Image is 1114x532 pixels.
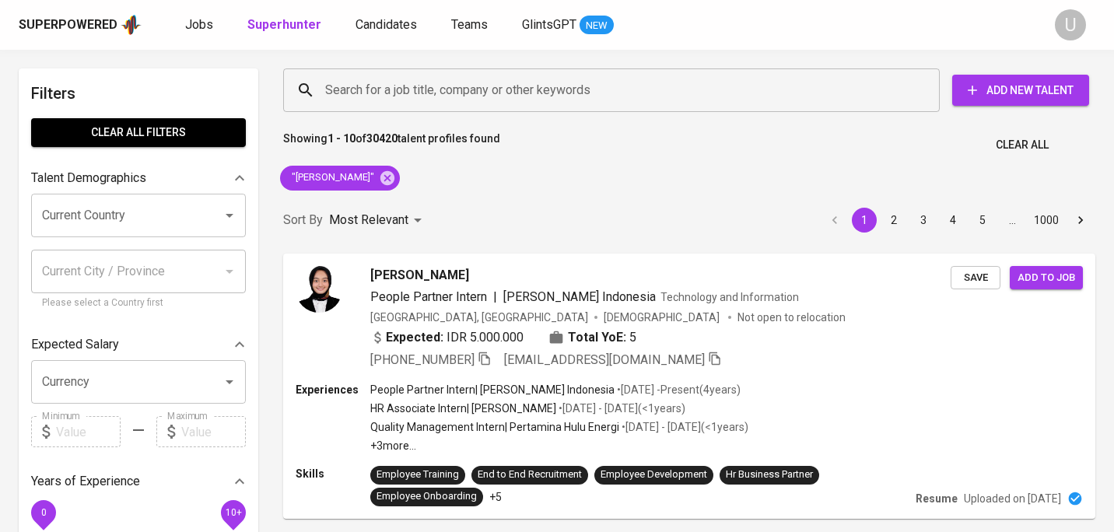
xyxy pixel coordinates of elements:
[283,211,323,229] p: Sort By
[952,75,1089,106] button: Add New Talent
[370,419,619,435] p: Quality Management Intern | Pertamina Hulu Energi
[42,296,235,311] p: Please select a Country first
[19,16,117,34] div: Superpowered
[916,491,958,506] p: Resume
[1055,9,1086,40] div: U
[185,16,216,35] a: Jobs
[370,352,475,367] span: [PHONE_NUMBER]
[964,491,1061,506] p: Uploaded on [DATE]
[1068,208,1093,233] button: Go to next page
[31,81,246,106] h6: Filters
[31,329,246,360] div: Expected Salary
[1018,269,1075,287] span: Add to job
[996,135,1049,155] span: Clear All
[820,208,1095,233] nav: pagination navigation
[377,467,459,482] div: Employee Training
[615,382,741,397] p: • [DATE] - Present ( 4 years )
[31,163,246,194] div: Talent Demographics
[296,382,370,397] p: Experiences
[580,18,614,33] span: NEW
[225,507,241,518] span: 10+
[370,289,487,304] span: People Partner Intern
[619,419,748,435] p: • [DATE] - [DATE] ( <1 years )
[489,489,502,505] p: +5
[31,118,246,147] button: Clear All filters
[1000,212,1025,228] div: …
[568,328,626,347] b: Total YoE:
[990,131,1055,159] button: Clear All
[31,472,140,491] p: Years of Experience
[629,328,636,347] span: 5
[31,466,246,497] div: Years of Experience
[370,438,748,453] p: +3 more ...
[951,266,1000,290] button: Save
[283,131,500,159] p: Showing of talent profiles found
[386,328,443,347] b: Expected:
[296,266,342,313] img: 8cf1b030cbbba098060a74a42871dd57.jpg
[522,17,576,32] span: GlintsGPT
[478,467,582,482] div: End to End Recruitment
[40,507,46,518] span: 0
[504,352,705,367] span: [EMAIL_ADDRESS][DOMAIN_NAME]
[493,288,497,306] span: |
[181,416,246,447] input: Value
[56,416,121,447] input: Value
[1029,208,1063,233] button: Go to page 1000
[970,208,995,233] button: Go to page 5
[280,170,384,185] span: "[PERSON_NAME]"
[31,169,146,187] p: Talent Demographics
[185,17,213,32] span: Jobs
[737,310,846,325] p: Not open to relocation
[280,166,400,191] div: "[PERSON_NAME]"
[503,289,656,304] span: [PERSON_NAME] Indonesia
[370,328,524,347] div: IDR 5.000.000
[219,205,240,226] button: Open
[329,206,427,235] div: Most Relevant
[601,467,707,482] div: Employee Development
[660,291,799,303] span: Technology and Information
[852,208,877,233] button: page 1
[370,266,469,285] span: [PERSON_NAME]
[726,467,813,482] div: Hr Business Partner
[283,254,1095,519] a: [PERSON_NAME]People Partner Intern|[PERSON_NAME] IndonesiaTechnology and Information[GEOGRAPHIC_D...
[911,208,936,233] button: Go to page 3
[328,132,356,145] b: 1 - 10
[1010,266,1083,290] button: Add to job
[219,371,240,393] button: Open
[247,17,321,32] b: Superhunter
[44,123,233,142] span: Clear All filters
[356,16,420,35] a: Candidates
[370,310,588,325] div: [GEOGRAPHIC_DATA], [GEOGRAPHIC_DATA]
[247,16,324,35] a: Superhunter
[329,211,408,229] p: Most Relevant
[121,13,142,37] img: app logo
[451,16,491,35] a: Teams
[31,335,119,354] p: Expected Salary
[377,489,477,504] div: Employee Onboarding
[881,208,906,233] button: Go to page 2
[366,132,398,145] b: 30420
[522,16,614,35] a: GlintsGPT NEW
[370,401,556,416] p: HR Associate Intern | [PERSON_NAME]
[370,382,615,397] p: People Partner Intern | [PERSON_NAME] Indonesia
[296,466,370,481] p: Skills
[556,401,685,416] p: • [DATE] - [DATE] ( <1 years )
[19,13,142,37] a: Superpoweredapp logo
[604,310,722,325] span: [DEMOGRAPHIC_DATA]
[356,17,417,32] span: Candidates
[941,208,965,233] button: Go to page 4
[965,81,1077,100] span: Add New Talent
[451,17,488,32] span: Teams
[958,269,993,287] span: Save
